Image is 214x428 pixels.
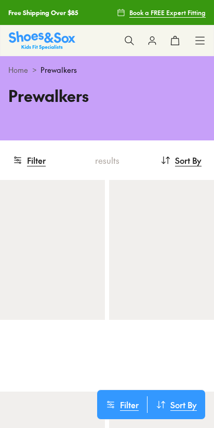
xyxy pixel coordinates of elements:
[117,3,206,22] a: Book a FREE Expert Fitting
[148,396,205,413] button: Sort By
[170,398,197,411] span: Sort By
[129,8,206,17] span: Book a FREE Expert Fitting
[175,154,202,166] span: Sort By
[8,64,206,75] div: >
[12,149,46,172] button: Filter
[160,149,202,172] button: Sort By
[9,31,75,49] img: SNS_Logo_Responsive.svg
[8,64,28,75] a: Home
[41,64,77,75] span: Prewalkers
[97,396,147,413] button: Filter
[9,31,75,49] a: Shoes & Sox
[8,84,206,107] h1: Prewalkers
